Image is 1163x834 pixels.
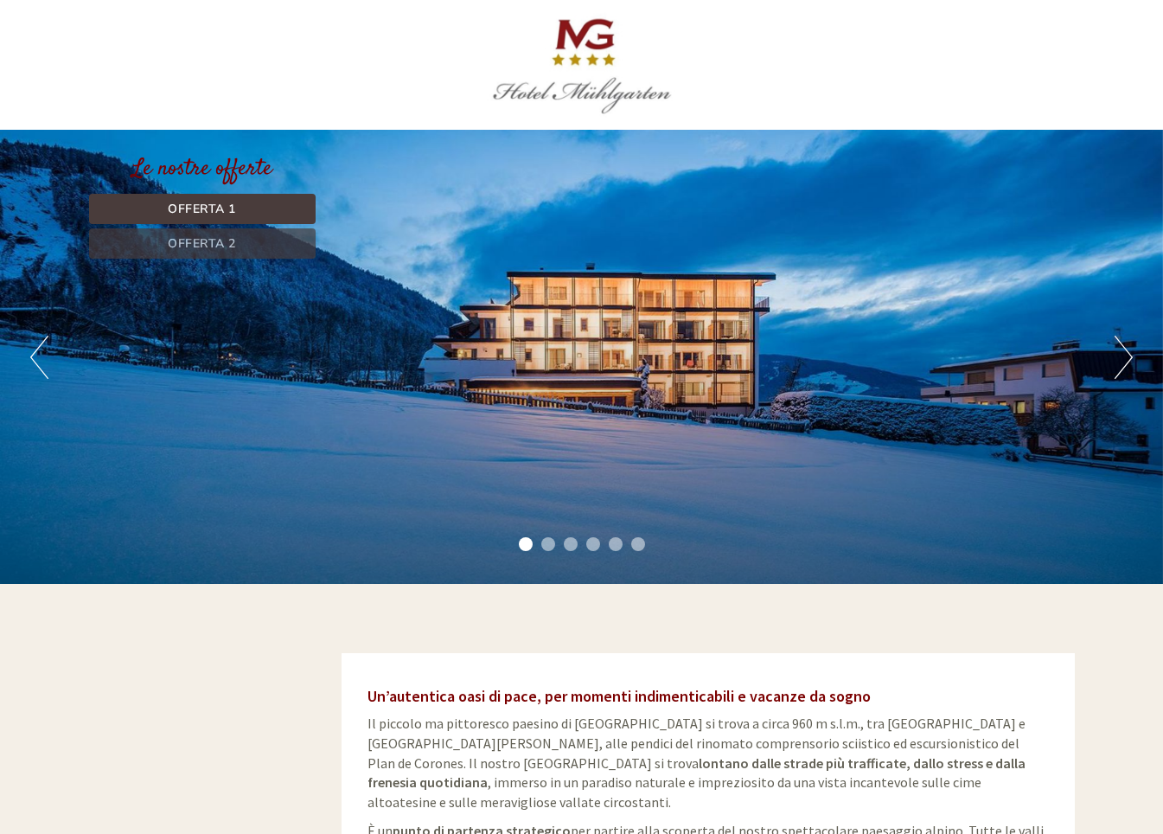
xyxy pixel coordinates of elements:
span: Un’autentica oasi di pace, per momenti indimenticabili e vacanze da sogno [367,686,871,706]
button: Next [1115,336,1133,379]
span: Offerta 2 [168,235,236,252]
strong: lontano dalle strade più trafficate, dallo stress e dalla frenesia quotidiana [367,754,1026,792]
button: Previous [30,336,48,379]
span: Offerta 1 [168,201,236,217]
span: Il piccolo ma pittoresco paesino di [GEOGRAPHIC_DATA] si trova a circa 960 m s.l.m., tra [GEOGRAP... [367,715,1026,811]
div: Le nostre offerte [89,153,316,185]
